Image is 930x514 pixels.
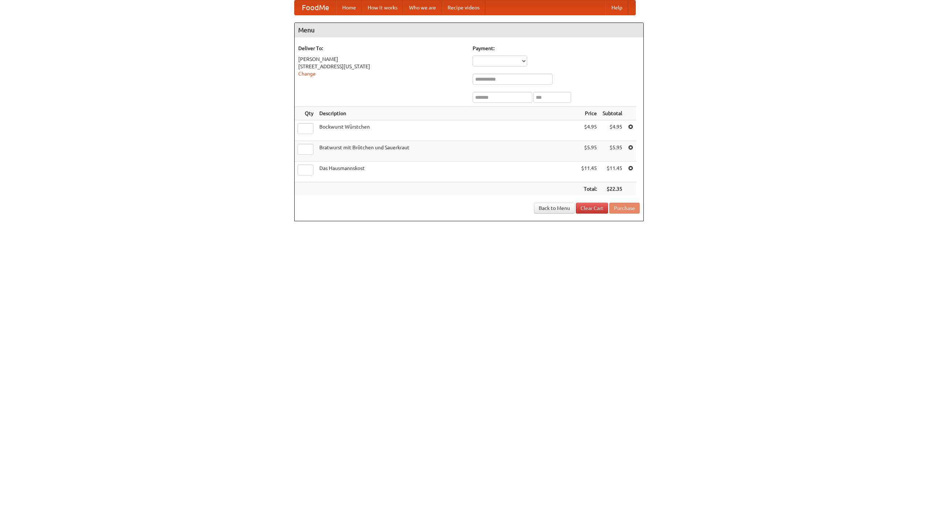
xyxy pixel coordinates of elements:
[403,0,442,15] a: Who we are
[316,162,578,182] td: Das Hausmannskost
[600,107,625,120] th: Subtotal
[298,45,465,52] h5: Deliver To:
[600,141,625,162] td: $5.95
[578,107,600,120] th: Price
[473,45,640,52] h5: Payment:
[600,120,625,141] td: $4.95
[295,0,336,15] a: FoodMe
[298,56,465,63] div: [PERSON_NAME]
[600,162,625,182] td: $11.45
[336,0,362,15] a: Home
[534,203,575,214] a: Back to Menu
[298,71,316,77] a: Change
[362,0,403,15] a: How it works
[578,162,600,182] td: $11.45
[295,23,643,37] h4: Menu
[442,0,485,15] a: Recipe videos
[578,120,600,141] td: $4.95
[578,141,600,162] td: $5.95
[606,0,628,15] a: Help
[316,120,578,141] td: Bockwurst Würstchen
[576,203,608,214] a: Clear Cart
[298,63,465,70] div: [STREET_ADDRESS][US_STATE]
[609,203,640,214] button: Purchase
[316,107,578,120] th: Description
[295,107,316,120] th: Qty
[600,182,625,196] th: $22.35
[316,141,578,162] td: Bratwurst mit Brötchen und Sauerkraut
[578,182,600,196] th: Total:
